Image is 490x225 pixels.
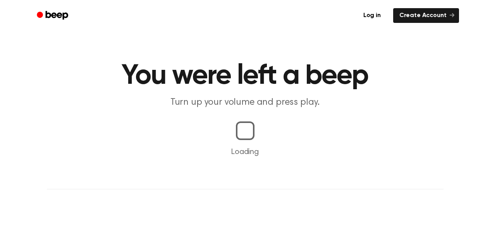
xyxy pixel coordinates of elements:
a: Create Account [393,8,459,23]
h1: You were left a beep [47,62,444,90]
a: Beep [31,8,75,23]
a: Log in [356,7,389,24]
p: Turn up your volume and press play. [96,96,394,109]
p: Loading [9,146,481,158]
